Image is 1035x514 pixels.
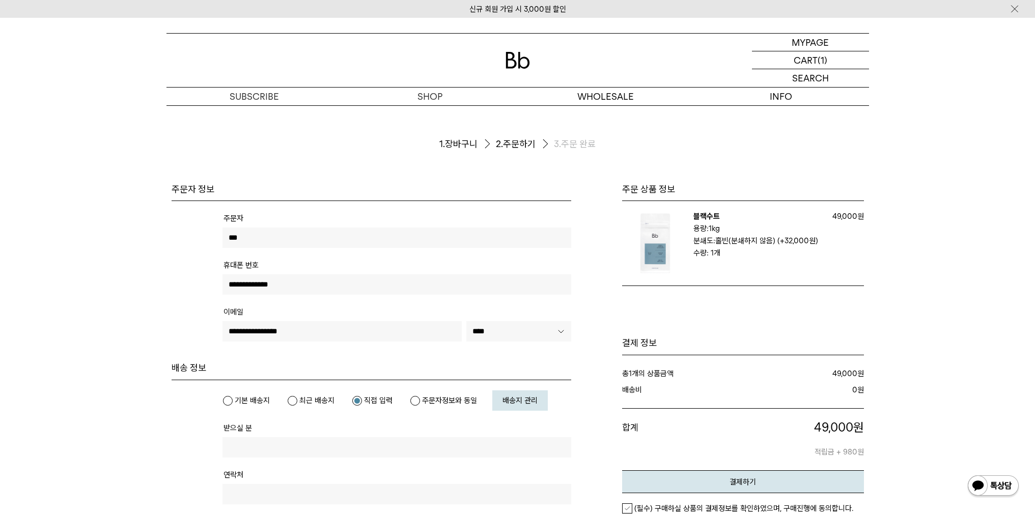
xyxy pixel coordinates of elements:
span: 2. [496,138,503,150]
h4: 주문자 정보 [172,183,571,195]
strong: (+32,000원) [777,236,818,245]
img: 카카오톡 채널 1:1 채팅 버튼 [967,474,1020,499]
li: 장바구니 [439,136,496,153]
img: 로고 [506,52,530,69]
em: (필수) 구매하실 상품의 결제정보를 확인하였으며, 구매진행에 동의합니다. [634,504,853,513]
p: 분쇄도: [693,235,818,247]
span: 49,000 [814,420,853,435]
a: 배송지 관리 [492,390,548,411]
strong: 49,000 [832,369,857,378]
strong: 1 [629,369,632,378]
p: MYPAGE [792,34,829,51]
button: 결제하기 [622,470,864,493]
p: 적립금 + 980원 [726,436,864,458]
a: SHOP [342,88,518,105]
span: 1. [439,138,445,150]
span: 받으실 분 [223,423,252,433]
dt: 합계 [622,419,726,459]
strong: 0 [852,385,857,394]
h1: 결제 정보 [622,337,864,349]
span: 휴대폰 번호 [223,261,259,270]
img: 블랙수트 [622,210,688,276]
span: 3. [554,138,561,150]
p: 수량: 1개 [693,247,823,259]
a: MYPAGE [752,34,869,51]
span: 배송지 관리 [502,396,538,405]
span: 주문자 [223,214,243,223]
label: 주문자정보와 동일 [410,395,477,406]
a: CART (1) [752,51,869,69]
dd: 원 [753,367,864,380]
p: 49,000원 [823,210,864,222]
em: 결제하기 [730,477,756,487]
p: 용량: [693,222,818,235]
p: CART [794,51,818,69]
dd: 원 [747,384,864,396]
p: WHOLESALE [518,88,693,105]
li: 주문하기 [496,136,554,153]
span: 연락처 [223,470,243,479]
li: 주문 완료 [554,138,596,150]
a: 신규 회원 가입 시 3,000원 할인 [469,5,566,14]
dt: 총 개의 상품금액 [622,367,753,380]
b: 1kg [709,224,720,233]
label: 기본 배송지 [222,395,270,406]
span: 이메일 [223,307,243,317]
p: INFO [693,88,869,105]
a: SUBSCRIBE [166,88,342,105]
a: 블랙수트 [693,212,720,221]
p: 원 [726,419,864,436]
label: 최근 배송지 [287,395,334,406]
b: 홀빈(분쇄하지 않음) [715,236,775,245]
label: 직접 입력 [352,395,393,406]
h3: 주문 상품 정보 [622,183,864,195]
h4: 배송 정보 [172,362,571,374]
p: SEARCH [792,69,829,87]
p: (1) [818,51,827,69]
dt: 배송비 [622,384,747,396]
